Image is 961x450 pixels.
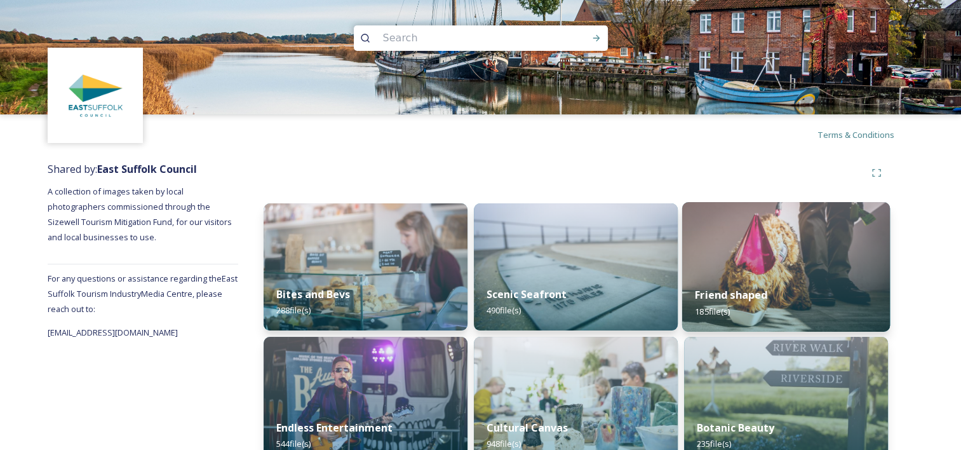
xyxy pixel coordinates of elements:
[97,162,197,176] strong: East Suffolk Council
[695,305,730,317] span: 185 file(s)
[48,162,197,176] span: Shared by:
[48,327,178,338] span: [EMAIL_ADDRESS][DOMAIN_NAME]
[48,273,238,315] span: For any questions or assistance regarding the East Suffolk Tourism Industry Media Centre, please ...
[48,186,234,243] span: A collection of images taken by local photographers commissioned through the Sizewell Tourism Mit...
[276,304,311,316] span: 288 file(s)
[682,202,890,332] img: 12846849-7869-412f-8e03-be1d49a9a142.jpg
[487,304,521,316] span: 490 file(s)
[276,438,311,449] span: 544 file(s)
[487,421,568,435] strong: Cultural Canvas
[697,421,774,435] strong: Botanic Beauty
[697,438,731,449] span: 235 file(s)
[50,50,142,142] img: ddd00b8e-fed8-4ace-b05d-a63b8df0f5dd.jpg
[276,287,350,301] strong: Bites and Bevs
[377,24,551,52] input: Search
[695,288,767,302] strong: Friend shaped
[817,127,913,142] a: Terms & Conditions
[487,438,521,449] span: 948 file(s)
[817,129,894,140] span: Terms & Conditions
[487,287,567,301] strong: Scenic Seafront
[474,203,678,331] img: 7b3cc291-268c-4e24-ab07-34cc75eeaa57.jpg
[276,421,393,435] strong: Endless Entertainment
[264,203,467,331] img: 187ad332-59d7-4936-919b-e09a8ec764f7.jpg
